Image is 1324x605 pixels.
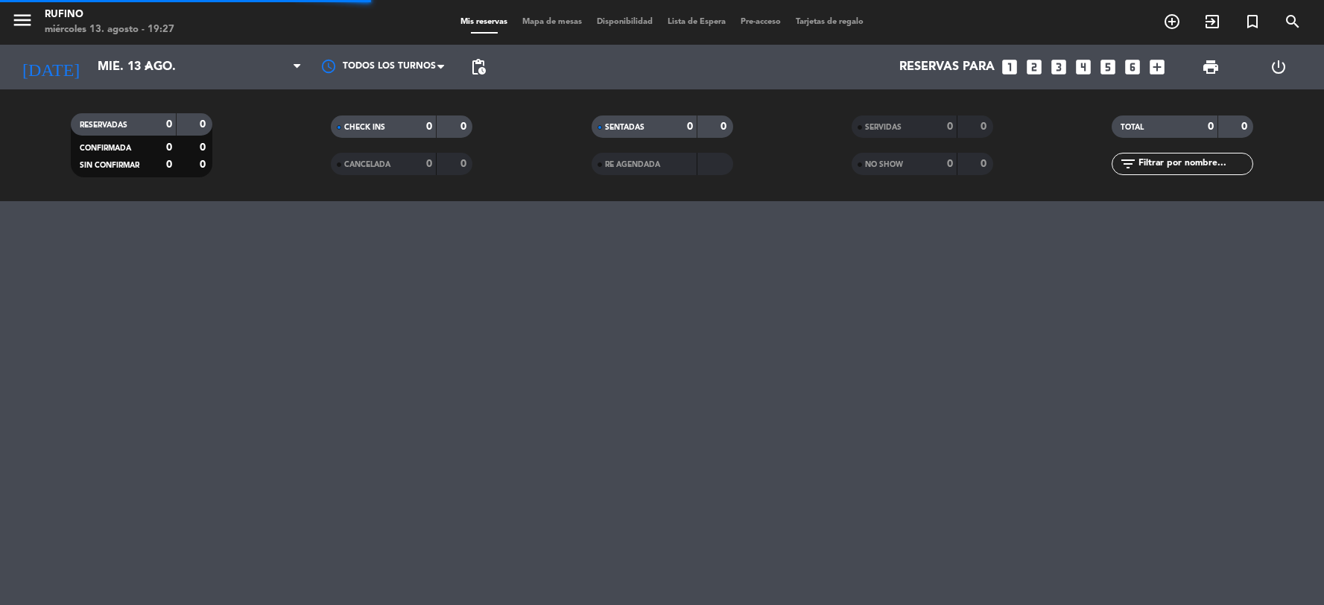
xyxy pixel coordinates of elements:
[947,159,953,169] strong: 0
[1000,57,1019,77] i: looks_one
[589,18,660,26] span: Disponibilidad
[1119,155,1137,173] i: filter_list
[1137,156,1252,172] input: Filtrar por nombre...
[981,121,989,132] strong: 0
[1284,13,1302,31] i: search
[1121,124,1144,131] span: TOTAL
[788,18,871,26] span: Tarjetas de regalo
[1074,57,1093,77] i: looks_4
[166,142,172,153] strong: 0
[80,145,131,152] span: CONFIRMADA
[1245,45,1313,89] div: LOG OUT
[11,9,34,37] button: menu
[460,121,469,132] strong: 0
[1202,58,1220,76] span: print
[733,18,788,26] span: Pre-acceso
[45,22,174,37] div: miércoles 13. agosto - 19:27
[166,119,172,130] strong: 0
[453,18,515,26] span: Mis reservas
[605,161,660,168] span: RE AGENDADA
[865,124,902,131] span: SERVIDAS
[1241,121,1250,132] strong: 0
[200,142,209,153] strong: 0
[1163,13,1181,31] i: add_circle_outline
[469,58,487,76] span: pending_actions
[344,124,385,131] span: CHECK INS
[45,7,174,22] div: Rufino
[426,159,432,169] strong: 0
[605,124,644,131] span: SENTADAS
[1123,57,1142,77] i: looks_6
[865,161,903,168] span: NO SHOW
[899,60,995,75] span: Reservas para
[981,159,989,169] strong: 0
[947,121,953,132] strong: 0
[344,161,390,168] span: CANCELADA
[660,18,733,26] span: Lista de Espera
[1208,121,1214,132] strong: 0
[166,159,172,170] strong: 0
[1147,57,1167,77] i: add_box
[80,162,139,169] span: SIN CONFIRMAR
[139,58,156,76] i: arrow_drop_down
[80,121,127,129] span: RESERVADAS
[687,121,693,132] strong: 0
[720,121,729,132] strong: 0
[1049,57,1068,77] i: looks_3
[11,9,34,31] i: menu
[1024,57,1044,77] i: looks_two
[1244,13,1261,31] i: turned_in_not
[460,159,469,169] strong: 0
[200,159,209,170] strong: 0
[1203,13,1221,31] i: exit_to_app
[11,51,90,83] i: [DATE]
[1270,58,1287,76] i: power_settings_new
[426,121,432,132] strong: 0
[200,119,209,130] strong: 0
[1098,57,1118,77] i: looks_5
[515,18,589,26] span: Mapa de mesas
